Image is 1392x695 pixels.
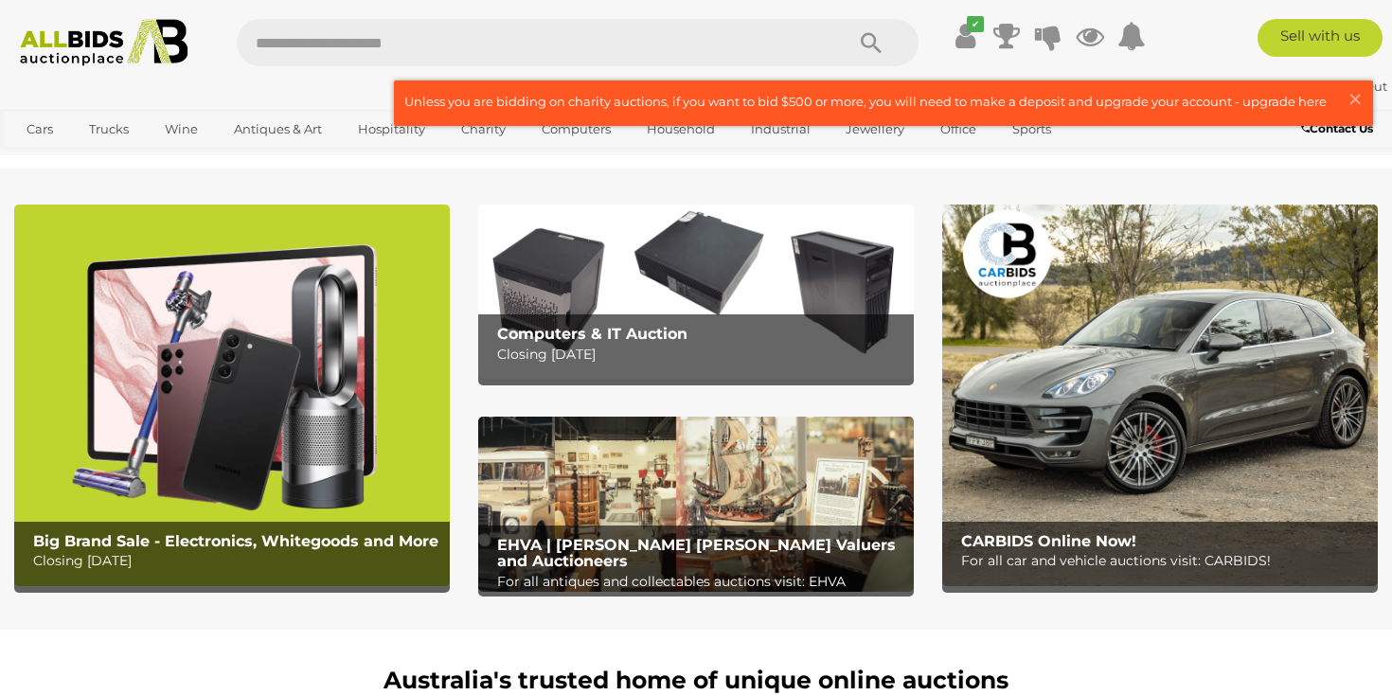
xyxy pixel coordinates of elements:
[1326,79,1330,94] span: |
[497,343,905,366] p: Closing [DATE]
[24,668,1368,694] h1: Australia's trusted home of unique online auctions
[14,114,65,145] a: Cars
[152,114,210,145] a: Wine
[942,205,1378,586] img: CARBIDS Online Now!
[497,325,687,343] b: Computers & IT Auction
[824,19,919,66] button: Search
[529,114,623,145] a: Computers
[634,114,727,145] a: Household
[967,16,984,32] i: ✔
[478,417,914,591] a: EHVA | Evans Hastings Valuers and Auctioneers EHVA | [PERSON_NAME] [PERSON_NAME] Valuers and Auct...
[833,114,917,145] a: Jewellery
[1301,121,1373,135] b: Contact Us
[951,19,979,53] a: ✔
[33,549,441,573] p: Closing [DATE]
[1270,79,1323,94] strong: pfly101
[928,114,989,145] a: Office
[478,205,914,379] a: Computers & IT Auction Computers & IT Auction Closing [DATE]
[1258,19,1383,57] a: Sell with us
[33,532,438,550] b: Big Brand Sale - Electronics, Whitegoods and More
[14,205,450,586] a: Big Brand Sale - Electronics, Whitegoods and More Big Brand Sale - Electronics, Whitegoods and Mo...
[961,549,1369,573] p: For all car and vehicle auctions visit: CARBIDS!
[222,114,334,145] a: Antiques & Art
[1332,79,1387,94] a: Sign Out
[961,532,1136,550] b: CARBIDS Online Now!
[346,114,437,145] a: Hospitality
[739,114,823,145] a: Industrial
[497,536,896,571] b: EHVA | [PERSON_NAME] [PERSON_NAME] Valuers and Auctioneers
[1270,79,1326,94] a: pfly101
[14,205,450,586] img: Big Brand Sale - Electronics, Whitegoods and More
[14,145,173,176] a: [GEOGRAPHIC_DATA]
[77,114,141,145] a: Trucks
[1347,80,1364,117] span: ×
[449,114,518,145] a: Charity
[10,19,198,66] img: Allbids.com.au
[1000,114,1063,145] a: Sports
[942,205,1378,586] a: CARBIDS Online Now! CARBIDS Online Now! For all car and vehicle auctions visit: CARBIDS!
[1301,118,1378,139] a: Contact Us
[478,205,914,379] img: Computers & IT Auction
[478,417,914,591] img: EHVA | Evans Hastings Valuers and Auctioneers
[497,570,905,594] p: For all antiques and collectables auctions visit: EHVA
